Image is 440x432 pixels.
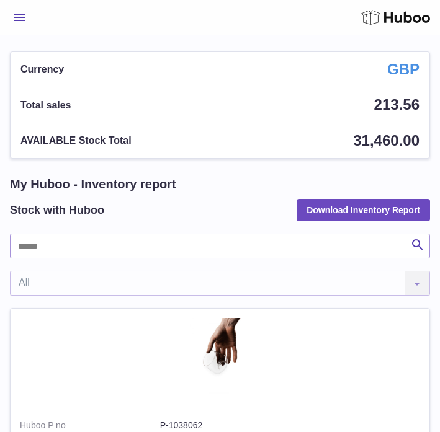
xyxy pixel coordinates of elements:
[20,99,71,112] span: Total sales
[189,318,251,400] img: product image
[11,123,429,158] a: AVAILABLE Stock Total 31,460.00
[374,96,420,113] span: 213.56
[20,63,64,76] span: Currency
[297,199,430,221] button: Download Inventory Report
[11,87,429,122] a: Total sales 213.56
[20,420,160,431] dt: Huboo P no
[353,132,420,149] span: 31,460.00
[387,60,420,79] strong: GBP
[20,134,132,148] span: AVAILABLE Stock Total
[10,203,104,218] h2: Stock with Huboo
[160,420,420,431] dd: P-1038062
[10,176,430,193] h1: My Huboo - Inventory report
